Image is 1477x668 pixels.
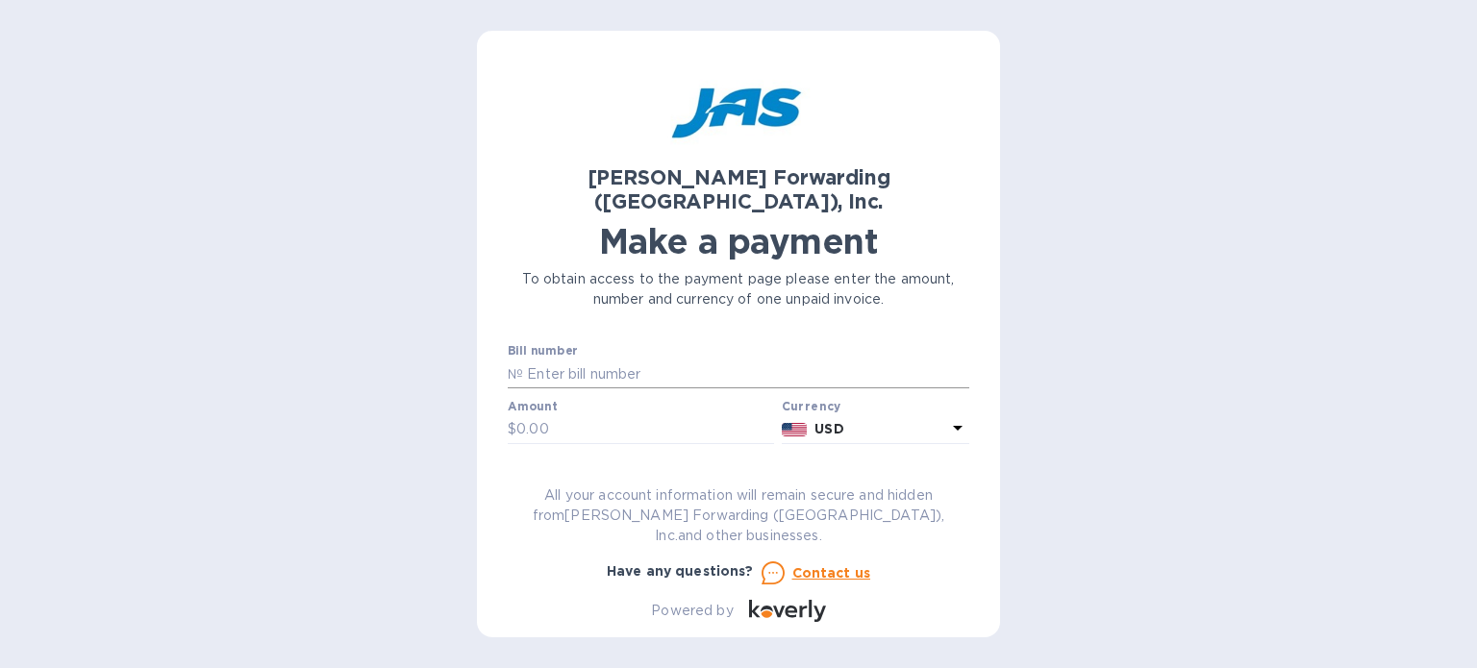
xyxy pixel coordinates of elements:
input: Enter bill number [523,359,969,388]
b: Currency [782,399,841,413]
input: 0.00 [516,415,774,444]
u: Contact us [792,565,871,581]
label: Amount [508,401,557,412]
label: Bill number [508,346,577,358]
b: USD [814,421,843,436]
b: [PERSON_NAME] Forwarding ([GEOGRAPHIC_DATA]), Inc. [588,165,890,213]
img: USD [782,423,808,436]
b: Have any questions? [607,563,754,579]
h1: Make a payment [508,221,969,261]
p: To obtain access to the payment page please enter the amount, number and currency of one unpaid i... [508,269,969,309]
p: Powered by [651,601,733,621]
p: № [508,364,523,384]
p: All your account information will remain secure and hidden from [PERSON_NAME] Forwarding ([GEOGRA... [508,485,969,546]
p: $ [508,419,516,439]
